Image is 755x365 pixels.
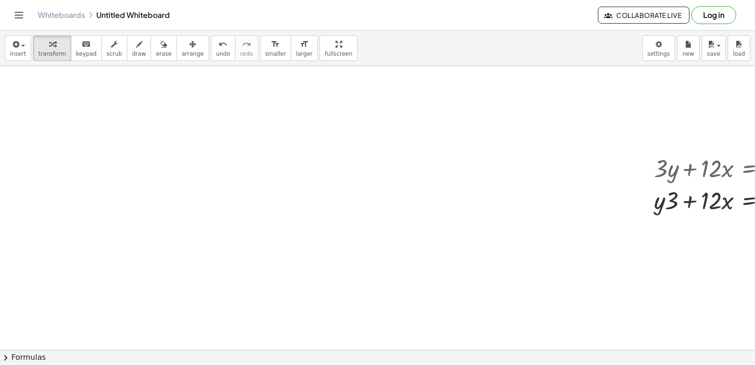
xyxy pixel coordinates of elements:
a: Whiteboards [38,10,85,20]
button: insert [5,35,31,61]
i: redo [242,39,251,50]
button: format_sizelarger [291,35,318,61]
i: keyboard [82,39,91,50]
button: Collaborate Live [598,7,689,24]
span: erase [156,51,171,57]
i: format_size [271,39,280,50]
button: fullscreen [319,35,357,61]
span: draw [132,51,146,57]
span: smaller [265,51,286,57]
span: new [682,51,694,57]
span: load [733,51,745,57]
span: insert [10,51,26,57]
button: redoredo [235,35,258,61]
i: undo [218,39,227,50]
span: redo [240,51,253,57]
span: Collaborate Live [606,11,681,19]
span: keypad [76,51,97,57]
span: fullscreen [325,51,352,57]
span: settings [647,51,670,57]
span: save [707,51,720,57]
button: new [677,35,700,61]
span: arrange [182,51,204,57]
button: Log in [691,6,736,24]
span: larger [296,51,312,57]
button: draw [127,35,151,61]
button: arrange [176,35,209,61]
span: transform [38,51,66,57]
button: undoundo [211,35,235,61]
button: erase [151,35,176,61]
button: load [728,35,750,61]
button: settings [642,35,675,61]
button: scrub [101,35,127,61]
span: undo [216,51,230,57]
button: save [702,35,726,61]
button: Toggle navigation [11,8,26,23]
button: transform [33,35,71,61]
button: keyboardkeypad [71,35,102,61]
span: scrub [107,51,122,57]
button: format_sizesmaller [260,35,291,61]
i: format_size [300,39,309,50]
